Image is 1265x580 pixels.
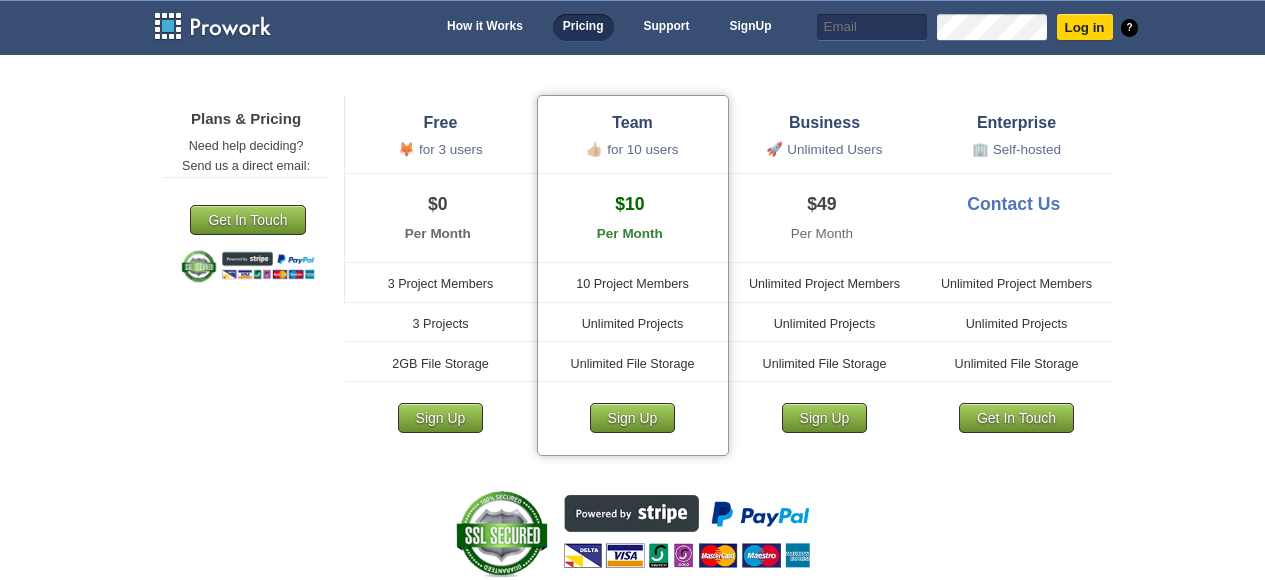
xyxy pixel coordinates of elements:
small: 🦊 for 3 users [398,142,483,157]
a: Contact Us [967,194,1060,214]
a: SignUp [720,14,782,42]
li: 10 Project Members [538,263,728,303]
li: 3 Project Members [345,263,537,303]
li: $0 [345,173,537,263]
li: 3 Projects [345,303,537,343]
li: Team [538,96,728,173]
li: Unlimited File Storage [921,342,1113,382]
a: Pricing [553,14,614,42]
small: 🏢 Self-hosted [972,142,1061,157]
input: Log in [1057,14,1113,40]
a: Get In Touch [190,205,305,235]
a: ? [1121,19,1137,37]
li: Unlimited Project Members [921,263,1113,303]
li: $49 [729,173,921,263]
li: Enterprise [921,96,1113,173]
a: Sign Up [590,403,676,433]
input: Email [817,14,927,41]
p: Need help deciding? Send us a direct email: [164,136,329,176]
li: Unlimited File Storage [538,342,728,382]
li: Unlimited Projects [538,303,728,343]
li: Unlimited Project Members [729,263,921,303]
li: $10 [538,173,728,263]
li: Unlimited Projects [729,303,921,343]
img: stripe_secure.png [176,243,319,288]
a: How it Works [437,14,533,42]
li: Business [729,96,921,173]
a: Support [634,14,700,42]
li: Free [345,96,537,173]
li: 2GB File Storage [345,342,537,382]
a: Sign Up [782,403,868,433]
a: Prowork [153,11,297,42]
a: Get In Touch [959,403,1074,433]
li: Unlimited File Storage [729,342,921,382]
h4: Plans & Pricing [164,107,329,131]
small: 🚀 Unlimited Users [766,142,882,157]
small: Per Month [597,226,663,241]
a: Sign Up [398,403,484,433]
small: Per Month [791,226,853,241]
small: Per Month [405,226,471,241]
small: 👍🏼 for 10 users [586,142,678,157]
li: Unlimited Projects [921,303,1113,343]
